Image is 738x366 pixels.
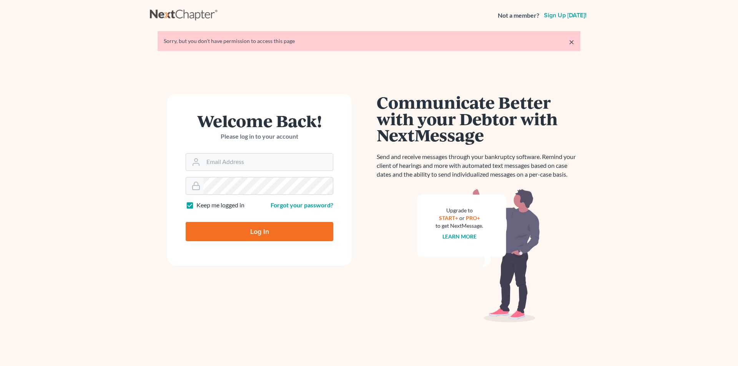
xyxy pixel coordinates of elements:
h1: Communicate Better with your Debtor with NextMessage [377,94,580,143]
strong: Not a member? [498,11,539,20]
div: to get NextMessage. [435,222,483,230]
img: nextmessage_bg-59042aed3d76b12b5cd301f8e5b87938c9018125f34e5fa2b7a6b67550977c72.svg [417,188,540,323]
a: START+ [439,215,458,221]
p: Please log in to your account [186,132,333,141]
div: Upgrade to [435,207,483,214]
div: Sorry, but you don't have permission to access this page [164,37,574,45]
input: Log In [186,222,333,241]
a: Sign up [DATE]! [542,12,588,18]
a: Learn more [442,233,477,240]
a: PRO+ [466,215,480,221]
label: Keep me logged in [196,201,244,210]
p: Send and receive messages through your bankruptcy software. Remind your client of hearings and mo... [377,152,580,179]
a: × [569,37,574,46]
h1: Welcome Back! [186,113,333,129]
a: Forgot your password? [271,201,333,209]
input: Email Address [203,154,333,171]
span: or [459,215,465,221]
